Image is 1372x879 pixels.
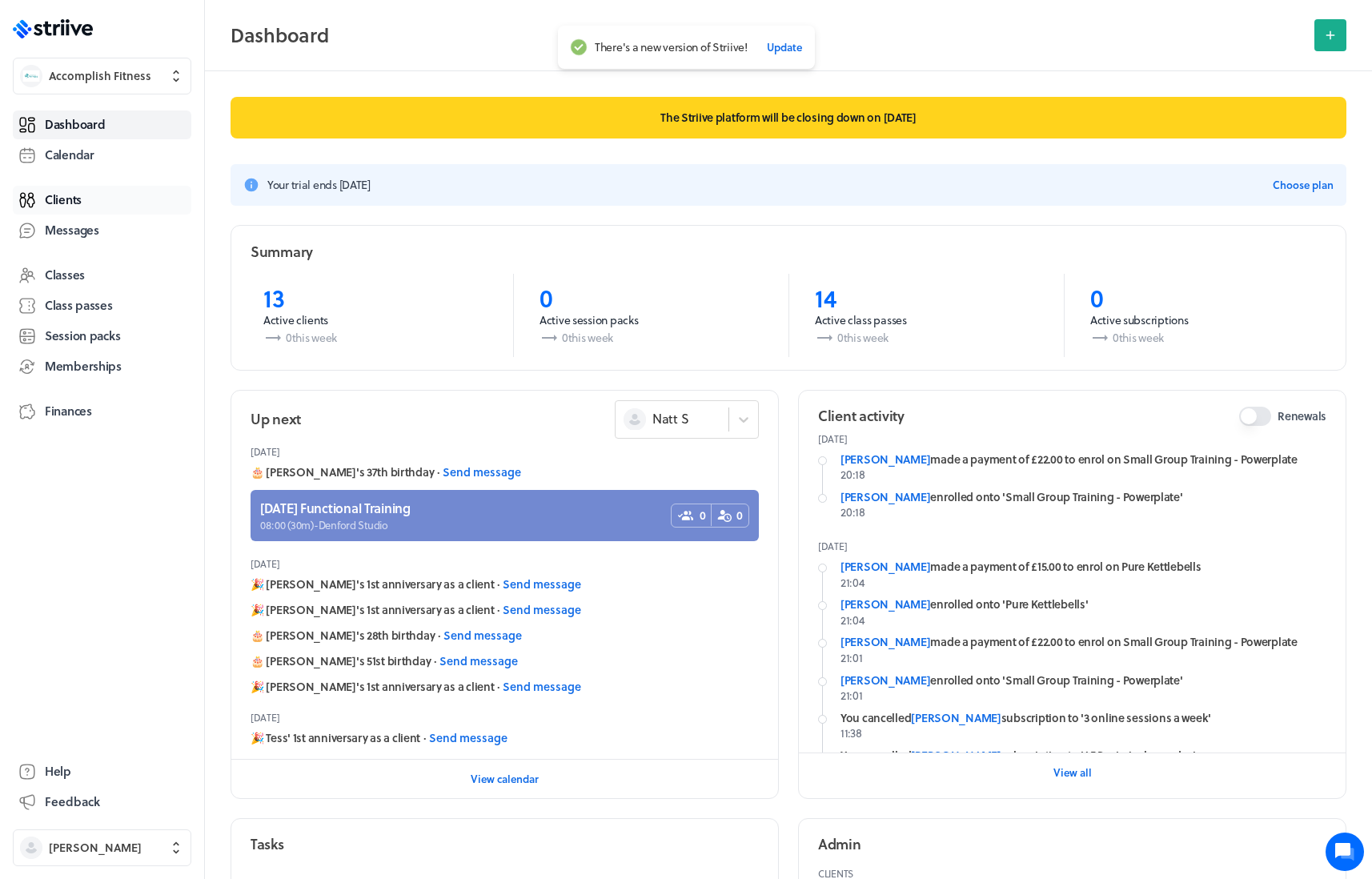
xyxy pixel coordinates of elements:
[818,432,1326,445] p: [DATE]
[13,141,191,170] a: Calendar
[251,704,759,730] header: [DATE]
[1064,274,1339,357] a: 0Active subscriptions0this week
[1053,757,1092,789] button: View all
[471,763,539,795] button: View calendar
[443,628,522,644] button: Send message
[503,576,581,592] button: Send message
[46,355,286,387] input: Search articles
[251,730,759,746] div: 🎉 Tess' 1st anniversary as a client
[251,576,759,592] div: 🎉 [PERSON_NAME]'s 1st anniversary as a client
[45,222,99,239] span: Messages
[423,730,426,746] span: ·
[231,97,1346,138] p: The Striive platform will be closing down on [DATE]
[103,276,192,289] span: New conversation
[437,464,439,480] span: ·
[34,227,67,240] div: Striive •
[840,488,930,505] a: [PERSON_NAME]
[540,283,763,312] p: 0
[49,68,151,84] span: Accomplish Fitness
[840,489,1326,505] div: enrolled onto 'Small Group Training - Powerplate'
[736,508,743,524] span: 0
[497,576,499,592] span: ·
[13,757,191,786] a: Help
[911,747,1001,764] a: [PERSON_NAME]
[840,596,1326,612] div: enrolled onto 'Pure Kettlebells'
[251,834,284,854] h2: Tasks
[267,177,1273,193] h3: Your trial ends [DATE]
[788,274,1064,357] a: 14Active class passes0this week
[595,40,748,54] span: There's a new version of Striive!
[49,840,142,856] span: [PERSON_NAME]
[429,730,507,746] button: Send message
[443,464,521,480] button: Send message
[45,763,71,780] span: Help
[815,328,1038,347] p: 0 this week
[840,688,1326,704] p: 21:01
[45,146,94,163] span: Calendar
[13,110,191,139] a: Dashboard
[251,439,759,464] header: [DATE]
[13,216,191,245] a: Messages
[263,312,487,328] p: Active clients
[818,406,905,426] h2: Client activity
[815,312,1038,328] p: Active class passes
[840,725,1326,741] p: 11:38
[1239,407,1271,426] button: Renewals
[24,94,296,146] h2: We're here to help. Ask us anything!
[700,508,706,524] span: 0
[497,679,499,695] span: ·
[1090,328,1314,347] p: 0 this week
[251,602,759,618] div: 🎉 [PERSON_NAME]'s 1st anniversary as a client
[540,312,763,328] p: Active session packs
[251,464,759,480] div: 🎂 [PERSON_NAME]'s 37th birthday
[231,19,1305,51] h2: Dashboard
[263,283,487,312] p: 13
[1053,765,1092,780] span: View all
[45,267,85,283] span: Classes
[13,397,191,426] a: Finances
[22,329,299,348] p: Find an answer quickly
[1090,312,1314,328] p: Active subscriptions
[45,116,105,133] span: Dashboard
[1273,178,1334,192] span: Choose plan
[840,559,1326,575] div: made a payment of £15.00 to enrol on Pure Kettlebells
[766,35,801,59] button: Update
[24,66,296,91] h1: Hi [PERSON_NAME]
[438,628,440,644] span: ·
[13,352,191,381] a: Memberships
[840,596,930,612] a: [PERSON_NAME]
[503,679,581,695] button: Send message
[818,834,861,854] h2: Admin
[840,650,1326,666] p: 21:01
[263,328,487,347] p: 0 this week
[13,829,191,866] button: [PERSON_NAME]
[840,504,1326,520] p: 20:18
[840,575,1326,591] p: 21:04
[840,710,1326,726] div: You cancelled subscription to '3 online sessions a week'
[45,793,100,810] span: Feedback
[540,328,763,347] p: 0 this week
[840,558,930,575] a: [PERSON_NAME]
[258,176,292,187] span: See all
[13,58,191,94] button: Accomplish FitnessAccomplish Fitness
[471,772,539,786] span: View calendar
[13,788,191,817] button: Feedback
[13,186,191,215] a: Clients
[251,756,759,781] header: [DATE]
[12,196,308,254] div: Hey [PERSON_NAME]. I do not think I can access the client CSV as I’m not on a plan anymore? Are y...
[818,540,1326,552] p: [DATE]
[25,267,295,299] button: New conversation
[251,551,759,576] header: [DATE]
[840,672,1326,688] div: enrolled onto 'Small Group Training - Powerplate'
[45,327,120,344] span: Session packs
[251,679,759,695] div: 🎉 [PERSON_NAME]'s 1st anniversary as a client
[45,191,82,208] span: Clients
[439,653,518,669] button: Send message
[815,283,1038,312] p: 14
[840,612,1326,628] p: 21:04
[1273,177,1334,193] button: Choose plan
[45,297,113,314] span: Class passes
[70,227,108,239] span: 14h ago
[34,209,279,223] div: Hey [PERSON_NAME]. I do not think I can access the client CSV as I’m not on a plan anymore? Are y...
[840,633,930,650] a: [PERSON_NAME]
